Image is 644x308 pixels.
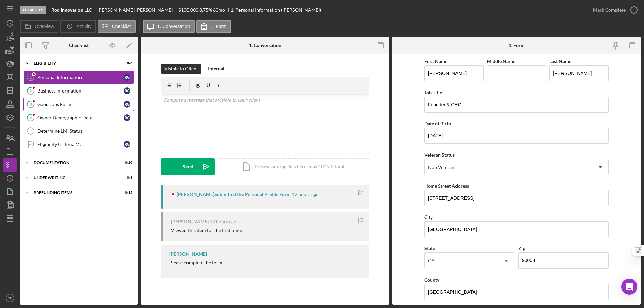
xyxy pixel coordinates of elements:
[424,183,469,189] label: Home Street Address
[208,64,224,74] div: Internal
[30,102,32,106] tspan: 3
[231,7,321,13] div: 1. Personal Information ([PERSON_NAME])
[23,124,134,138] a: Determine LMI Status
[37,102,124,107] div: Good Jobs Form
[8,296,12,300] text: RK
[424,58,447,64] label: First Name
[292,192,319,197] time: 2025-10-09 04:26
[169,260,223,265] div: Please complete the form.
[124,87,130,94] div: R G
[120,176,132,180] div: 0 / 8
[199,7,212,13] div: 8.75 %
[424,277,439,283] label: County
[205,64,228,74] button: Internal
[69,43,89,48] div: Checklist
[120,61,132,65] div: 0 / 6
[508,43,525,48] div: 1. Form
[97,7,178,13] div: [PERSON_NAME] [PERSON_NAME]
[23,98,134,111] a: 3Good Jobs FormRG
[23,138,134,151] a: Eligibility Criteria MetRG
[34,191,116,195] div: Prefunding Items
[424,214,433,220] label: City
[487,58,515,64] label: Middle Name
[183,158,193,175] div: Send
[213,7,225,13] div: 60 mo
[169,251,207,257] div: [PERSON_NAME]
[210,219,236,224] time: 2025-10-09 04:22
[37,128,134,134] div: Determine LMI Status
[30,88,32,93] tspan: 2
[124,114,130,121] div: R G
[124,101,130,108] div: R G
[428,165,454,170] div: Non Veteran
[593,3,626,17] div: Mark Complete
[428,258,435,263] div: CA
[3,291,17,305] button: RK
[34,161,116,165] div: Documentation
[249,43,281,48] div: 1. Conversation
[196,20,231,33] button: 1. Form
[424,121,451,126] label: Date of Birth
[549,58,571,64] label: Last Name
[120,161,132,165] div: 0 / 20
[20,6,46,14] div: Eligibility
[37,75,124,80] div: Personal Information
[161,64,201,74] button: Visible to Client
[424,89,442,95] label: Job Title
[171,228,242,233] div: Viewed this item for the first time.
[23,84,134,98] a: 2Business InformationRG
[51,7,92,13] b: Roq Innovation LLC
[635,247,642,254] img: one_i.png
[34,176,116,180] div: Underwriting
[34,61,116,65] div: Eligibility
[177,192,291,197] div: [PERSON_NAME] Submitted the Personal Profile Form
[112,24,131,29] label: Checklist
[37,88,124,94] div: Business Information
[586,3,641,17] button: Mark Complete
[518,245,525,251] label: Zip
[161,158,215,175] button: Send
[621,279,637,295] div: Open Intercom Messenger
[30,115,32,120] tspan: 4
[157,24,190,29] label: 1. Conversation
[76,24,91,29] label: Activity
[178,7,198,13] span: $100,000
[60,20,96,33] button: Activity
[23,71,134,84] a: 1Personal InformationRG
[30,75,32,79] tspan: 1
[171,219,209,224] div: [PERSON_NAME]
[124,141,130,148] div: R G
[37,142,124,147] div: Eligibility Criteria Met
[164,64,198,74] div: Visible to Client
[23,111,134,124] a: 4Owner Demographic DataRG
[98,20,136,33] button: Checklist
[37,115,124,120] div: Owner Demographic Data
[211,24,227,29] label: 1. Form
[143,20,195,33] button: 1. Conversation
[35,24,54,29] label: Overview
[20,20,58,33] button: Overview
[124,74,130,81] div: R G
[120,191,132,195] div: 0 / 15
